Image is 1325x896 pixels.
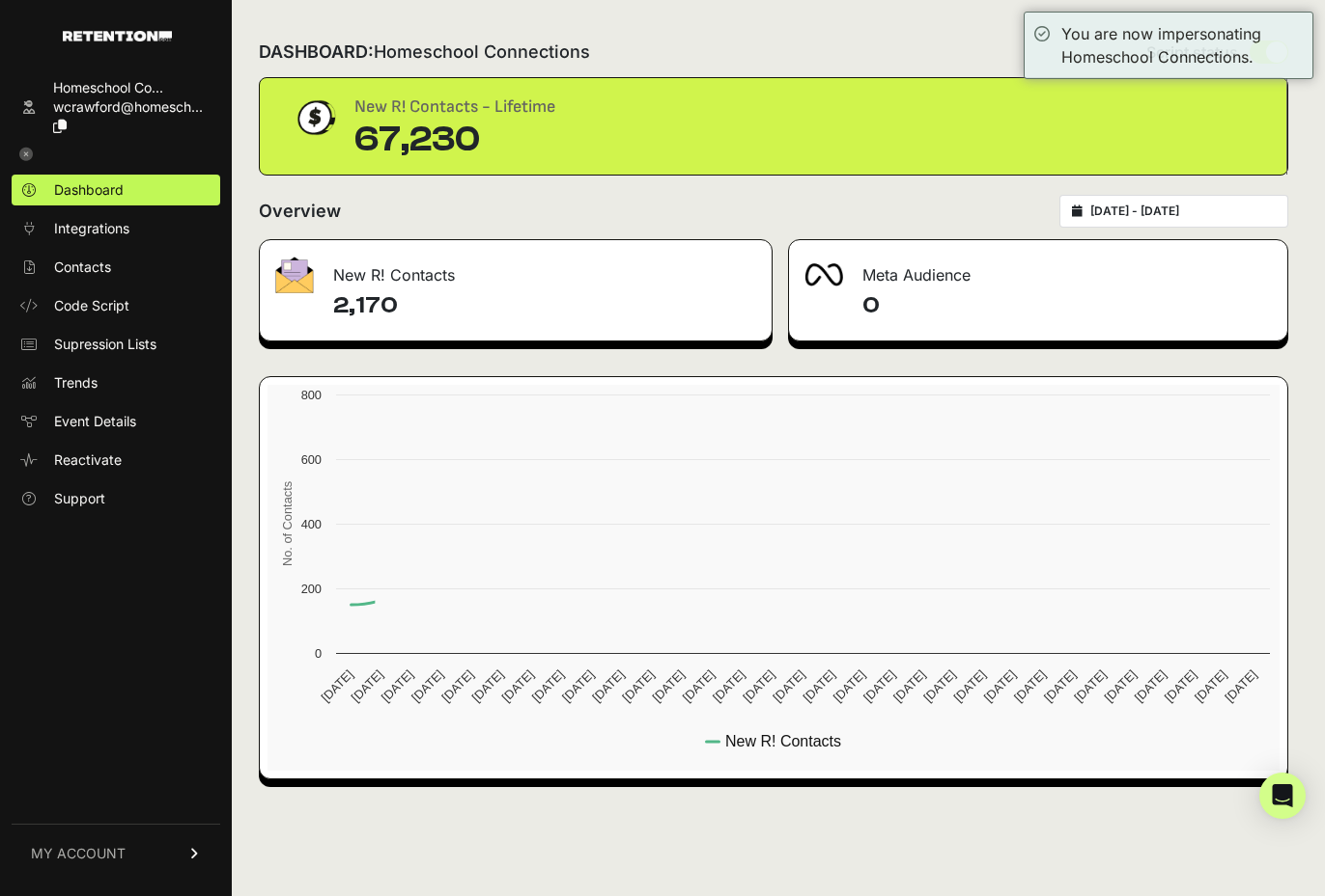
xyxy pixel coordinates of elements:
text: [DATE] [920,667,958,705]
text: [DATE] [860,667,898,705]
text: [DATE] [710,667,747,705]
text: [DATE] [801,667,838,705]
span: Homeschool Connections [374,41,590,62]
text: [DATE] [468,667,506,705]
text: [DATE] [1132,667,1170,705]
img: dollar-coin-05c43ed7efb7bc0c12610022525b4bbbb207c7efeef5aecc26f025e68dcafac9.png [291,94,339,142]
a: MY ACCOUNT [12,824,220,882]
span: Supression Lists [54,335,156,354]
span: Trends [54,373,98,393]
text: [DATE] [318,667,355,705]
h2: DASHBOARD: [259,39,590,66]
div: New R! Contacts - Lifetime [354,94,555,121]
text: [DATE] [1071,667,1109,705]
text: New R! Contacts [725,733,841,749]
text: [DATE] [529,667,567,705]
text: [DATE] [349,667,386,705]
span: Integrations [54,219,129,238]
img: fa-meta-2f981b61bb99beabf952f7030308934f19ce035c18b003e963880cc3fabeebb7.png [804,263,843,286]
text: [DATE] [1162,667,1199,705]
text: [DATE] [379,667,416,705]
text: [DATE] [831,667,868,705]
img: Retention.com [63,31,172,41]
text: [DATE] [499,667,537,705]
span: MY ACCOUNT [31,844,126,863]
text: [DATE] [890,667,928,705]
a: Reactivate [12,445,220,475]
text: [DATE] [1041,667,1079,705]
text: [DATE] [438,667,476,705]
text: [DATE] [619,667,657,705]
a: Supression Lists [12,329,220,360]
text: [DATE] [1011,667,1049,705]
text: [DATE] [1192,667,1229,705]
text: [DATE] [650,667,688,705]
text: [DATE] [409,667,446,705]
img: fa-envelope-19ae18322b30453b285274b1b8af3d052b27d846a4fbe8435d1a52b978f639a2.png [275,257,314,293]
text: 800 [301,388,322,402]
div: 67,230 [354,121,555,159]
text: [DATE] [1222,667,1259,705]
text: 600 [301,452,322,467]
a: Event Details [12,406,220,437]
span: Event Details [54,412,136,431]
span: Dashboard [54,180,124,200]
text: [DATE] [770,667,807,705]
text: No. of Contacts [280,481,295,566]
span: Code Script [54,296,129,315]
text: 0 [315,646,322,661]
text: [DATE] [981,667,1019,705]
h2: Overview [259,198,341,225]
a: Contacts [12,252,220,283]
a: Homeschool Co... wcrawford@homesch... [12,72,220,142]
a: Integrations [12,213,220,244]
text: [DATE] [951,667,989,705]
a: Code Script [12,290,220,321]
h4: 2,170 [333,290,756,321]
text: [DATE] [1101,667,1139,705]
div: You are now impersonating Homeschool Connections. [1061,22,1303,68]
span: wcrawford@homesch... [53,98,203,115]
a: Support [12,483,220,514]
text: [DATE] [559,667,597,705]
div: New R! Contacts [260,240,772,298]
text: 400 [301,517,322,531]
text: [DATE] [680,667,718,705]
a: Dashboard [12,175,220,205]
text: [DATE] [589,667,627,705]
text: 200 [301,582,322,596]
h4: 0 [862,290,1272,321]
text: [DATE] [740,667,777,705]
div: Meta Audience [789,240,1287,298]
span: Reactivate [54,450,122,470]
div: Homeschool Co... [53,78,212,97]
a: Trends [12,367,220,398]
span: Support [54,489,105,508]
div: Open Intercom Messenger [1259,773,1306,819]
span: Contacts [54,258,111,277]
